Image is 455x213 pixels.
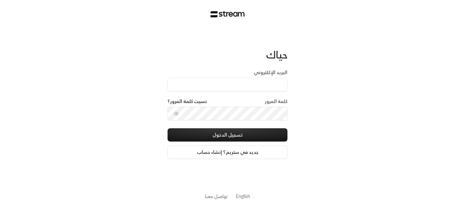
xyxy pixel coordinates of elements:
[168,98,207,105] a: نسيت كلمة المرور؟
[205,192,228,200] a: تواصل معنا
[211,11,245,18] img: Stream Logo
[254,69,287,76] label: البريد الإلكتروني
[168,146,287,159] a: جديد في ستريم؟ إنشاء حساب
[265,98,287,105] label: كلمة المرور
[205,193,228,200] button: تواصل معنا
[266,46,287,63] span: حياك
[236,190,250,202] a: English
[168,128,287,142] button: تسجيل الدخول
[171,108,182,119] button: toggle password visibility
